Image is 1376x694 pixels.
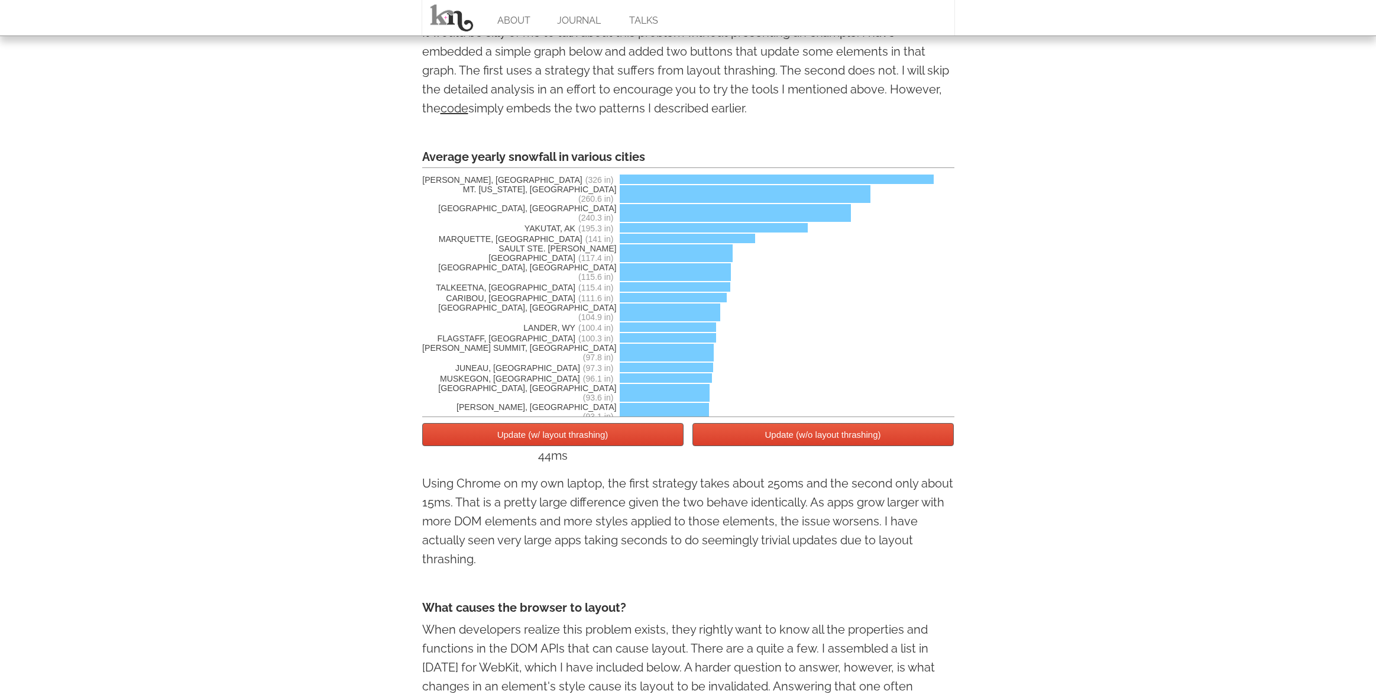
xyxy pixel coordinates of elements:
[422,402,617,421] span: [PERSON_NAME], [GEOGRAPHIC_DATA]
[422,224,617,233] span: YAKUTAT, AK
[422,293,617,303] span: CARIBOU, [GEOGRAPHIC_DATA]
[583,374,614,383] span: (96.1 in)
[583,412,614,421] span: (93.1 in)
[578,253,614,263] span: (117.4 in)
[422,23,954,118] p: It would be silly of me to talk about this problem without presenting an example. I have embedded...
[422,423,684,446] button: Update (w/ layout thrashing)
[422,283,617,292] span: TALKEETNA, [GEOGRAPHIC_DATA]
[578,312,614,322] span: (104.9 in)
[422,598,954,617] h4: What causes the browser to layout?
[422,204,617,222] span: [GEOGRAPHIC_DATA], [GEOGRAPHIC_DATA]
[422,383,617,402] span: [GEOGRAPHIC_DATA], [GEOGRAPHIC_DATA]
[578,194,614,204] span: (260.6 in)
[422,175,617,185] span: [PERSON_NAME], [GEOGRAPHIC_DATA]
[422,185,617,204] span: MT. [US_STATE], [GEOGRAPHIC_DATA]
[585,175,614,185] span: (326 in)
[422,446,684,465] div: 44ms
[422,343,617,362] span: [PERSON_NAME] SUMMIT, [GEOGRAPHIC_DATA]
[578,283,614,292] span: (115.4 in)
[585,234,614,244] span: (141 in)
[578,323,614,333] span: (100.4 in)
[578,272,614,282] span: (115.6 in)
[422,323,617,333] span: LANDER, WY
[578,293,614,303] span: (111.6 in)
[422,234,617,244] span: MARQUETTE, [GEOGRAPHIC_DATA]
[578,334,614,343] span: (100.3 in)
[422,334,617,343] span: FLAGSTAFF, [GEOGRAPHIC_DATA]
[422,363,617,373] span: JUNEAU, [GEOGRAPHIC_DATA]
[583,363,614,373] span: (97.3 in)
[422,303,617,322] span: [GEOGRAPHIC_DATA], [GEOGRAPHIC_DATA]
[441,101,468,115] a: code
[578,224,614,233] span: (195.3 in)
[422,263,617,282] span: [GEOGRAPHIC_DATA], [GEOGRAPHIC_DATA]
[578,213,614,222] span: (240.3 in)
[583,393,614,402] span: (93.6 in)
[422,474,954,569] p: Using Chrome on my own laptop, the first strategy takes about 250ms and the second only about 15m...
[422,244,617,263] span: SAULT STE. [PERSON_NAME][GEOGRAPHIC_DATA]
[692,423,954,446] button: Update (w/o layout thrashing)
[422,147,954,168] div: Average yearly snowfall in various cities
[583,353,614,362] span: (97.8 in)
[422,374,617,383] span: MUSKEGON, [GEOGRAPHIC_DATA]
